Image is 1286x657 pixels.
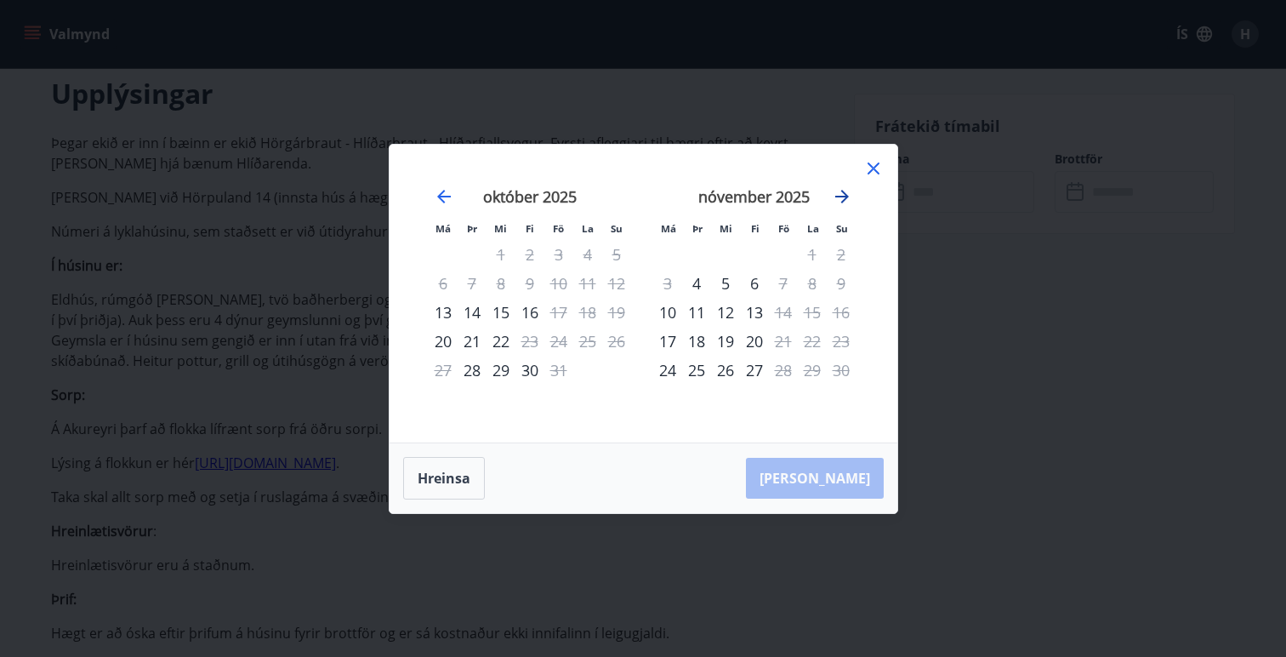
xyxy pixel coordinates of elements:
td: Not available. sunnudagur, 23. nóvember 2025 [827,327,856,356]
td: Choose fimmtudagur, 13. nóvember 2025 as your check-in date. It’s available. [740,298,769,327]
small: Þr [692,222,703,235]
td: Not available. laugardagur, 4. október 2025 [573,240,602,269]
strong: nóvember 2025 [698,186,810,207]
td: Choose miðvikudagur, 29. október 2025 as your check-in date. It’s available. [487,356,515,385]
div: Aðeins útritun í boði [515,327,544,356]
div: 18 [682,327,711,356]
td: Not available. laugardagur, 11. október 2025 [573,269,602,298]
div: 20 [740,327,769,356]
td: Choose þriðjudagur, 14. október 2025 as your check-in date. It’s available. [458,298,487,327]
td: Not available. sunnudagur, 30. nóvember 2025 [827,356,856,385]
div: Aðeins útritun í boði [544,298,573,327]
td: Choose fimmtudagur, 6. nóvember 2025 as your check-in date. It’s available. [740,269,769,298]
td: Not available. föstudagur, 10. október 2025 [544,269,573,298]
td: Choose miðvikudagur, 15. október 2025 as your check-in date. It’s available. [487,298,515,327]
div: 12 [711,298,740,327]
td: Not available. laugardagur, 8. nóvember 2025 [798,269,827,298]
td: Not available. laugardagur, 15. nóvember 2025 [798,298,827,327]
strong: október 2025 [483,186,577,207]
td: Not available. laugardagur, 25. október 2025 [573,327,602,356]
div: 21 [458,327,487,356]
div: Aðeins útritun í boði [544,356,573,385]
div: 22 [487,327,515,356]
small: Mi [494,222,507,235]
td: Not available. föstudagur, 3. október 2025 [544,240,573,269]
div: 14 [458,298,487,327]
td: Choose þriðjudagur, 21. október 2025 as your check-in date. It’s available. [458,327,487,356]
div: Move forward to switch to the next month. [832,186,852,207]
div: 15 [487,298,515,327]
small: La [807,222,819,235]
div: 16 [515,298,544,327]
small: Fi [526,222,534,235]
td: Not available. miðvikudagur, 1. október 2025 [487,240,515,269]
button: Hreinsa [403,457,485,500]
td: Not available. laugardagur, 22. nóvember 2025 [798,327,827,356]
td: Not available. sunnudagur, 5. október 2025 [602,240,631,269]
div: Aðeins útritun í boði [769,327,798,356]
td: Not available. mánudagur, 3. nóvember 2025 [653,269,682,298]
td: Not available. þriðjudagur, 7. október 2025 [458,269,487,298]
div: 19 [711,327,740,356]
td: Choose þriðjudagur, 11. nóvember 2025 as your check-in date. It’s available. [682,298,711,327]
small: Má [435,222,451,235]
small: Fö [553,222,564,235]
div: Aðeins útritun í boði [769,269,798,298]
div: 5 [711,269,740,298]
td: Choose mánudagur, 13. október 2025 as your check-in date. It’s available. [429,298,458,327]
td: Choose mánudagur, 20. október 2025 as your check-in date. It’s available. [429,327,458,356]
div: Calendar [410,165,877,422]
div: 29 [487,356,515,385]
td: Not available. föstudagur, 24. október 2025 [544,327,573,356]
div: Aðeins innritun í boði [429,298,458,327]
td: Not available. sunnudagur, 16. nóvember 2025 [827,298,856,327]
div: 13 [740,298,769,327]
td: Choose þriðjudagur, 18. nóvember 2025 as your check-in date. It’s available. [682,327,711,356]
td: Choose mánudagur, 24. nóvember 2025 as your check-in date. It’s available. [653,356,682,385]
td: Not available. miðvikudagur, 8. október 2025 [487,269,515,298]
div: Aðeins innritun í boði [653,356,682,385]
div: Aðeins útritun í boði [769,298,798,327]
div: 6 [740,269,769,298]
td: Choose mánudagur, 10. nóvember 2025 as your check-in date. It’s available. [653,298,682,327]
td: Choose miðvikudagur, 12. nóvember 2025 as your check-in date. It’s available. [711,298,740,327]
small: La [582,222,594,235]
td: Choose mánudagur, 17. nóvember 2025 as your check-in date. It’s available. [653,327,682,356]
td: Choose miðvikudagur, 5. nóvember 2025 as your check-in date. It’s available. [711,269,740,298]
td: Choose þriðjudagur, 25. nóvember 2025 as your check-in date. It’s available. [682,356,711,385]
div: 25 [682,356,711,385]
div: Aðeins útritun í boði [769,356,798,385]
td: Not available. föstudagur, 14. nóvember 2025 [769,298,798,327]
td: Not available. sunnudagur, 19. október 2025 [602,298,631,327]
td: Not available. laugardagur, 29. nóvember 2025 [798,356,827,385]
small: Fi [751,222,760,235]
div: 26 [711,356,740,385]
td: Not available. fimmtudagur, 23. október 2025 [515,327,544,356]
td: Not available. föstudagur, 21. nóvember 2025 [769,327,798,356]
div: Aðeins innritun í boði [458,356,487,385]
td: Not available. sunnudagur, 12. október 2025 [602,269,631,298]
small: Su [611,222,623,235]
td: Choose fimmtudagur, 16. október 2025 as your check-in date. It’s available. [515,298,544,327]
td: Choose miðvikudagur, 26. nóvember 2025 as your check-in date. It’s available. [711,356,740,385]
div: Aðeins innritun í boði [682,269,711,298]
td: Not available. fimmtudagur, 2. október 2025 [515,240,544,269]
td: Choose fimmtudagur, 27. nóvember 2025 as your check-in date. It’s available. [740,356,769,385]
td: Not available. sunnudagur, 26. október 2025 [602,327,631,356]
td: Not available. mánudagur, 6. október 2025 [429,269,458,298]
div: 30 [515,356,544,385]
td: Not available. sunnudagur, 9. nóvember 2025 [827,269,856,298]
td: Choose fimmtudagur, 20. nóvember 2025 as your check-in date. It’s available. [740,327,769,356]
td: Not available. laugardagur, 1. nóvember 2025 [798,240,827,269]
div: 11 [682,298,711,327]
td: Choose miðvikudagur, 19. nóvember 2025 as your check-in date. It’s available. [711,327,740,356]
td: Not available. laugardagur, 18. október 2025 [573,298,602,327]
td: Not available. sunnudagur, 2. nóvember 2025 [827,240,856,269]
td: Not available. mánudagur, 27. október 2025 [429,356,458,385]
td: Not available. föstudagur, 17. október 2025 [544,298,573,327]
td: Choose miðvikudagur, 22. október 2025 as your check-in date. It’s available. [487,327,515,356]
div: 27 [740,356,769,385]
td: Not available. föstudagur, 28. nóvember 2025 [769,356,798,385]
div: Aðeins innritun í boði [653,327,682,356]
small: Má [661,222,676,235]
